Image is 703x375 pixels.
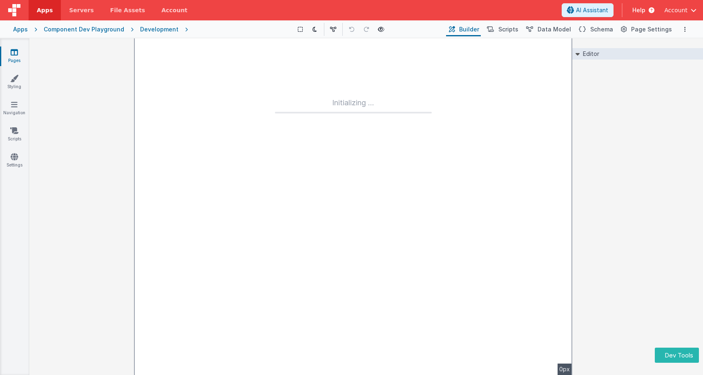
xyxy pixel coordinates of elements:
div: Development [140,25,179,33]
span: Apps [37,6,53,14]
span: Scripts [498,25,518,33]
span: File Assets [110,6,145,14]
button: AI Assistant [562,3,614,17]
button: Page Settings [618,22,674,36]
div: Apps [13,25,28,33]
button: Options [680,24,690,34]
button: Schema [576,22,615,36]
span: Builder [459,25,479,33]
span: Schema [590,25,613,33]
button: Account [664,6,696,14]
div: Initializing ... [275,97,432,113]
button: Data Model [523,22,573,36]
button: Dev Tools [655,348,699,363]
span: Help [632,6,645,14]
span: Data Model [538,25,571,33]
pane: --> [135,38,571,375]
div: Component Dev Playground [44,25,124,33]
span: Servers [69,6,94,14]
button: Scripts [484,22,520,36]
div: 0px [558,364,571,375]
span: Page Settings [631,25,672,33]
span: AI Assistant [576,6,608,14]
button: Builder [446,22,481,36]
span: Account [664,6,687,14]
h2: Editor [580,48,599,60]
